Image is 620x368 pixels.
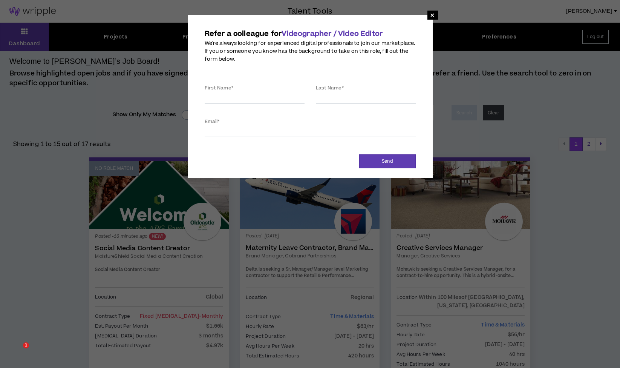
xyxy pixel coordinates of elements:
[205,29,383,39] span: Refer a colleague for
[316,82,344,94] label: Last Name
[282,29,383,39] span: Videographer / Video Editor
[205,115,220,128] label: Email
[205,82,233,94] label: First Name
[359,154,416,168] button: Send
[430,11,435,20] span: ×
[23,342,29,348] span: 1
[8,342,26,360] iframe: Intercom live chat
[205,40,416,63] p: We're always looking for experienced digital professionals to join our marketplace. If you or som...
